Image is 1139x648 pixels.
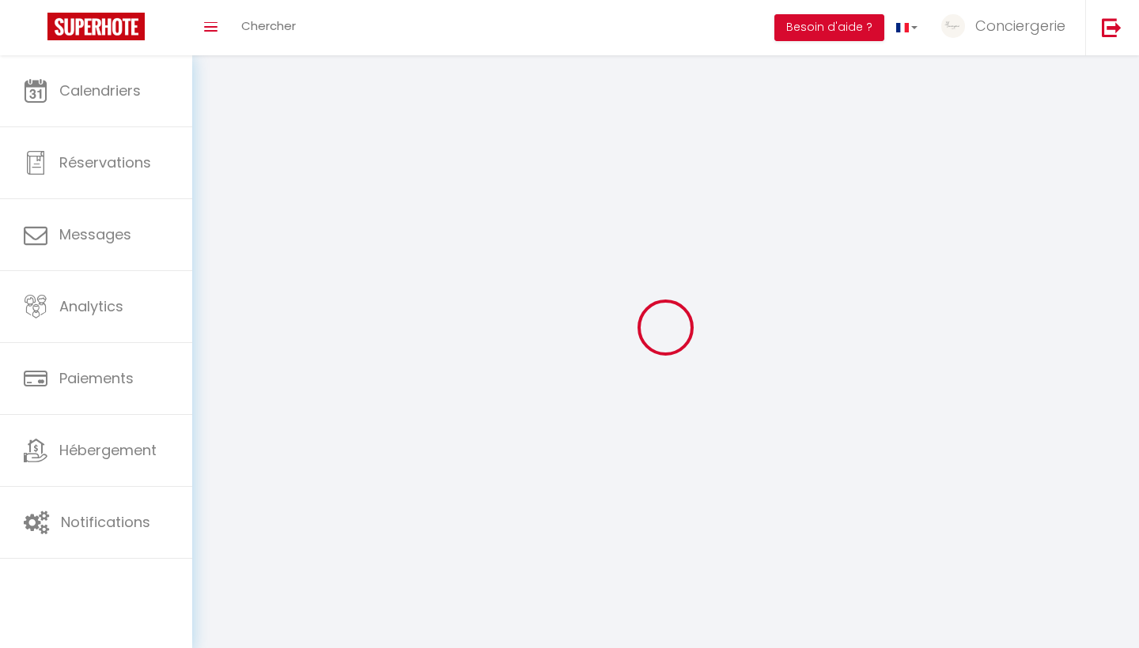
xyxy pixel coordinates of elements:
[59,440,157,460] span: Hébergement
[241,17,296,34] span: Chercher
[59,368,134,388] span: Paiements
[13,6,60,54] button: Ouvrir le widget de chat LiveChat
[47,13,145,40] img: Super Booking
[975,16,1065,36] span: Conciergerie
[59,296,123,316] span: Analytics
[59,81,141,100] span: Calendriers
[1102,17,1122,37] img: logout
[59,224,131,244] span: Messages
[941,14,965,38] img: ...
[61,512,150,532] span: Notifications
[59,153,151,172] span: Réservations
[774,14,884,41] button: Besoin d'aide ?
